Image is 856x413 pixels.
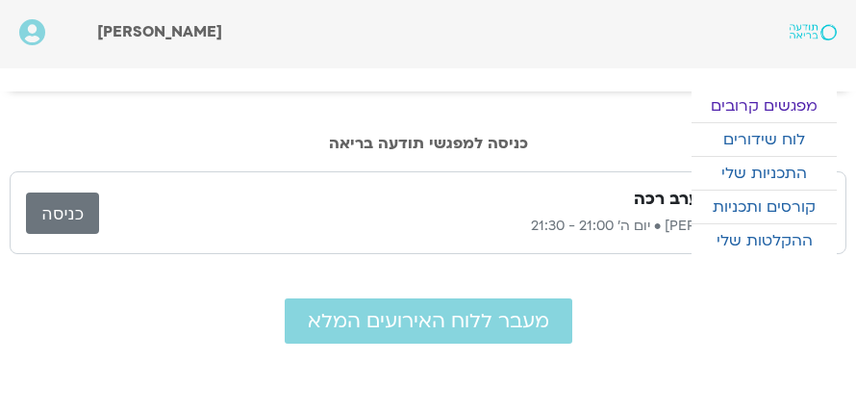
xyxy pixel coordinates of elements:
span: מעבר ללוח האירועים המלא [308,310,549,332]
a: לוח שידורים [692,123,837,156]
h2: כניסה למפגשי תודעה בריאה [10,135,846,152]
a: מפגשים קרובים [692,90,837,122]
a: קורסים ותכניות [692,191,837,223]
h3: מדיטציית ערב רכה [634,188,776,211]
a: התכניות שלי [692,157,837,190]
p: [PERSON_NAME] • יום ה׳ 21:00 - 21:30 [99,215,776,238]
a: ההקלטות שלי [692,224,837,257]
a: מעבר ללוח האירועים המלא [285,298,572,344]
span: [PERSON_NAME] [97,21,222,42]
a: כניסה [26,193,99,234]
